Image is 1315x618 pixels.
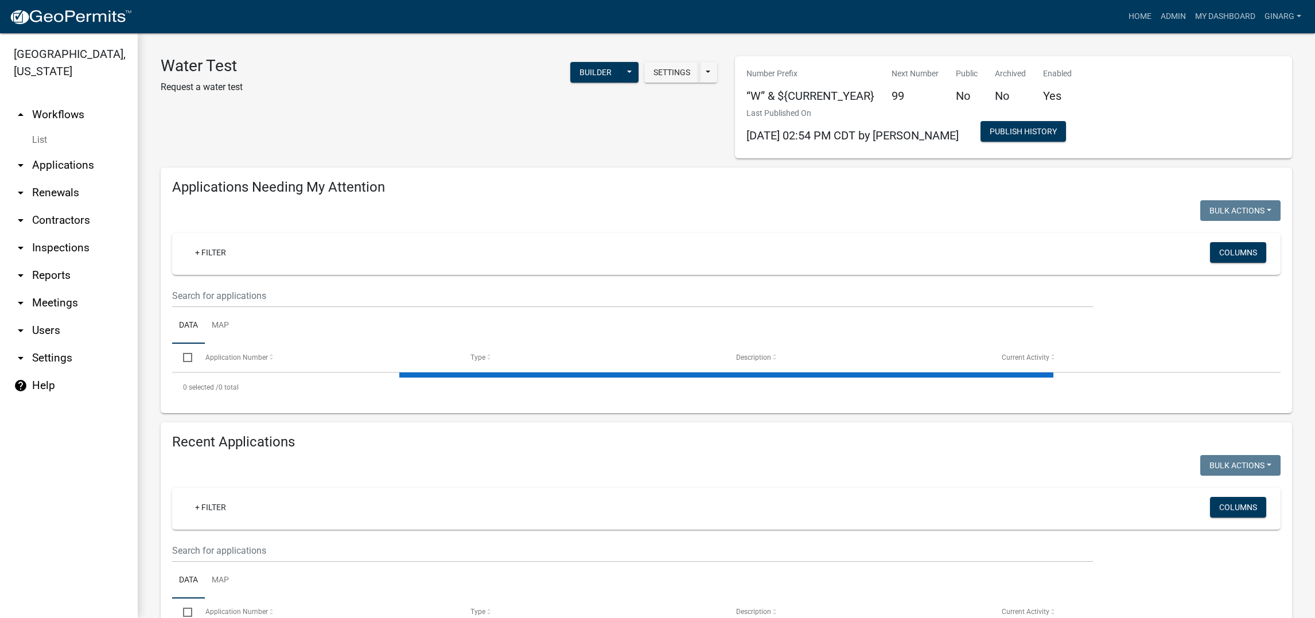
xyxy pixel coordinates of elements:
i: arrow_drop_up [14,108,28,122]
span: Description [736,353,771,362]
p: Request a water test [161,80,243,94]
datatable-header-cell: Type [460,344,725,371]
p: Last Published On [746,107,959,119]
button: Bulk Actions [1200,200,1281,221]
span: [DATE] 02:54 PM CDT by [PERSON_NAME] [746,129,959,142]
a: Map [205,308,236,344]
h5: “W” & ${CURRENT_YEAR} [746,89,874,103]
i: arrow_drop_down [14,158,28,172]
span: Current Activity [1002,353,1049,362]
h5: 99 [892,89,939,103]
datatable-header-cell: Current Activity [990,344,1256,371]
p: Public [956,68,978,80]
i: arrow_drop_down [14,186,28,200]
datatable-header-cell: Description [725,344,991,371]
h3: Water Test [161,56,243,76]
h4: Applications Needing My Attention [172,179,1281,196]
datatable-header-cell: Application Number [194,344,460,371]
h5: Yes [1043,89,1072,103]
h4: Recent Applications [172,434,1281,450]
wm-modal-confirm: Workflow Publish History [981,128,1066,137]
h5: No [956,89,978,103]
i: arrow_drop_down [14,296,28,310]
p: Next Number [892,68,939,80]
i: arrow_drop_down [14,324,28,337]
button: Builder [570,62,621,83]
p: Number Prefix [746,68,874,80]
p: Archived [995,68,1026,80]
span: Type [470,608,485,616]
a: Data [172,308,205,344]
button: Publish History [981,121,1066,142]
div: 0 total [172,373,1281,402]
input: Search for applications [172,539,1093,562]
input: Search for applications [172,284,1093,308]
span: Description [736,608,771,616]
span: Application Number [205,608,268,616]
h5: No [995,89,1026,103]
span: Current Activity [1002,608,1049,616]
i: arrow_drop_down [14,213,28,227]
p: Enabled [1043,68,1072,80]
a: Home [1124,6,1156,28]
i: arrow_drop_down [14,269,28,282]
span: Application Number [205,353,268,362]
button: Columns [1210,242,1266,263]
a: Map [205,562,236,599]
button: Settings [644,62,699,83]
a: Data [172,562,205,599]
span: 0 selected / [183,383,219,391]
a: + Filter [186,497,235,518]
datatable-header-cell: Select [172,344,194,371]
button: Columns [1210,497,1266,518]
a: ginarg [1260,6,1306,28]
i: arrow_drop_down [14,241,28,255]
i: arrow_drop_down [14,351,28,365]
span: Type [470,353,485,362]
a: Admin [1156,6,1190,28]
a: + Filter [186,242,235,263]
i: help [14,379,28,392]
a: My Dashboard [1190,6,1260,28]
button: Bulk Actions [1200,455,1281,476]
